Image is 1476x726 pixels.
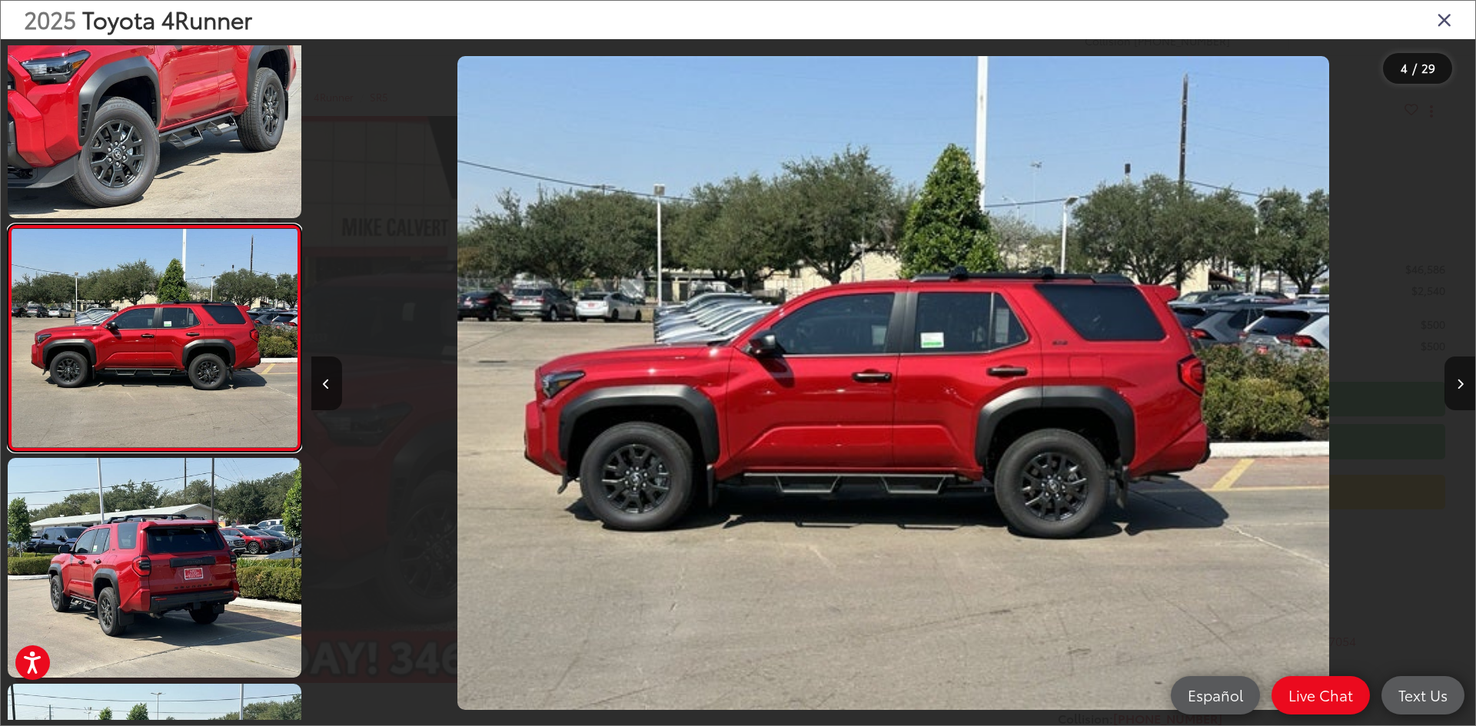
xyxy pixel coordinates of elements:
button: Next image [1444,356,1475,410]
span: 4 [1401,59,1408,76]
span: Live Chat [1281,685,1361,704]
img: 2025 Toyota 4Runner SR5 [457,56,1329,710]
i: Close gallery [1437,9,1452,29]
span: / [1411,63,1418,74]
span: Español [1180,685,1251,704]
img: 2025 Toyota 4Runner SR5 [8,229,300,447]
button: Previous image [311,356,342,410]
span: 29 [1421,59,1435,76]
img: 2025 Toyota 4Runner SR5 [5,456,304,680]
div: 2025 Toyota 4Runner SR5 3 [311,56,1475,710]
span: Text Us [1391,685,1455,704]
a: Live Chat [1272,676,1370,714]
span: 2025 [24,2,76,35]
a: Text Us [1381,676,1464,714]
a: Español [1171,676,1260,714]
span: Toyota 4Runner [82,2,252,35]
